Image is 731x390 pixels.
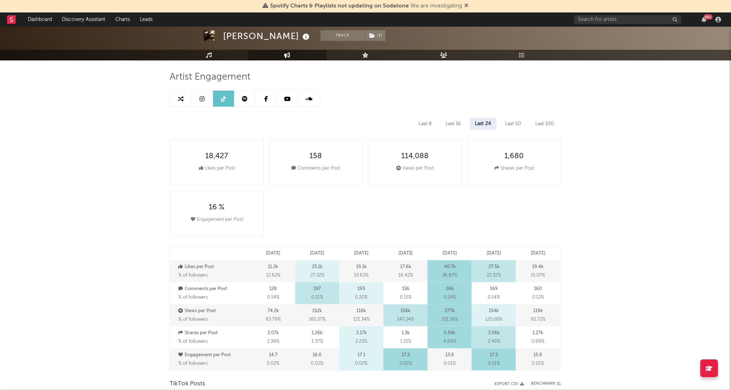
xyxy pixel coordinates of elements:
span: 0.15 % [400,293,412,302]
p: 1.3k [402,329,410,337]
p: 17.1 [357,351,365,359]
p: 5.34k [444,329,455,337]
p: [DATE] [487,249,501,258]
p: Comments per Post [179,285,250,293]
button: (1) [365,30,386,41]
div: 16 % [209,203,224,212]
div: Last 50 [500,118,527,130]
span: 0.21 % [312,293,323,302]
p: [DATE] [266,249,281,258]
p: [DATE] [443,249,457,258]
p: [DATE] [531,249,545,258]
span: 2.48 % [488,337,500,346]
span: 27.32 % [310,271,324,280]
a: Discovery Assistant [57,12,110,27]
div: [PERSON_NAME] [223,30,312,42]
a: Leads [135,12,158,27]
div: Last 100 [530,118,560,130]
a: Dashboard [23,12,57,27]
span: 2.34 % [267,337,279,346]
p: 40.7k [444,263,456,271]
span: 251.16 % [441,315,458,324]
p: 2.17k [356,329,367,337]
span: Dismiss [464,3,468,9]
button: Track [321,30,365,41]
p: 154k [489,307,499,315]
div: 18,427 [205,152,228,161]
span: Spotify Charts & Playlists not updating on Sodatone [270,3,409,9]
p: 11.2k [268,263,279,271]
span: 19.63 % [354,271,369,280]
p: 1.27k [533,329,544,337]
span: 16.42 % [398,271,413,280]
p: 158k [401,307,410,315]
div: Shares per Post [494,164,534,173]
p: Likes per Post [179,263,250,271]
span: 165.37 % [309,315,326,324]
span: 0.14 % [488,293,500,302]
p: 17.6k [400,263,411,271]
p: 118k [357,307,366,315]
p: 277k [445,307,455,315]
p: 13.8 [445,351,454,359]
p: 160 [534,285,542,293]
p: 197 [314,285,321,293]
span: TikTok Posts [170,380,206,388]
span: 15.07 % [531,271,545,280]
p: [DATE] [398,249,413,258]
button: Export CSV [495,382,524,386]
div: Engagement per Post [191,215,243,224]
p: 27.5k [488,263,499,271]
a: Charts [110,12,135,27]
div: Views per Post [396,164,434,173]
p: 169 [490,285,498,293]
input: Search for artists [574,15,681,24]
span: 1.37 % [312,337,323,346]
p: 266 [446,285,454,293]
p: 119k [533,307,543,315]
div: Comments per Post [292,164,340,173]
span: 147.24 % [397,315,414,324]
p: 156 [402,285,409,293]
p: 25.1k [312,263,323,271]
div: 114,088 [401,152,429,161]
span: 12.62 % [266,271,280,280]
span: 0.20 % [355,293,368,302]
span: 0.02 % [311,359,324,368]
span: 0.99 % [532,337,545,346]
span: Artist Engagement [170,73,251,81]
p: 17.2 [490,351,498,359]
p: 14.7 [269,351,277,359]
span: 0.01 % [488,359,500,368]
span: 36.87 % [442,271,457,280]
p: 128 [270,285,277,293]
span: 83.79 % [266,315,281,324]
span: 0.02 % [355,359,368,368]
p: [DATE] [310,249,325,258]
span: : We are investigating [270,3,462,9]
span: % of followers [179,339,208,344]
p: Engagement per Post [179,351,250,359]
p: 193 [358,285,365,293]
p: 15.6 [534,351,542,359]
p: 3.06k [488,329,500,337]
button: 99+ [702,17,707,22]
span: % of followers [179,273,208,278]
span: % of followers [179,295,208,300]
div: 99 + [704,14,713,20]
span: 0.12 % [532,293,544,302]
p: [DATE] [354,249,369,258]
span: 121.34 % [353,315,370,324]
span: 0.14 % [267,293,279,302]
span: 0.01 % [532,359,544,368]
p: 1.26k [312,329,323,337]
span: 22.32 % [487,271,501,280]
a: Benchmark [531,380,561,388]
div: 1,680 [505,152,524,161]
span: 92.72 % [531,315,545,324]
div: Likes per Post [199,164,235,173]
span: % of followers [179,361,208,366]
span: 4.84 % [443,337,456,346]
span: 0.02 % [267,359,280,368]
